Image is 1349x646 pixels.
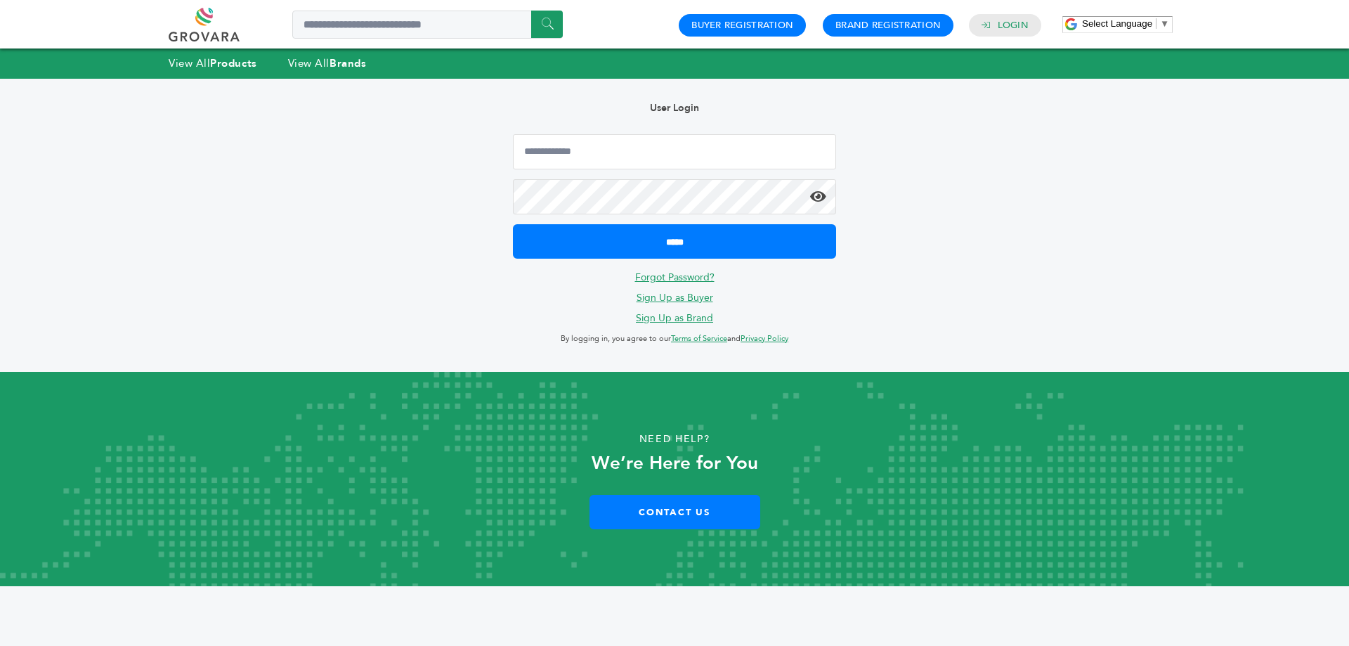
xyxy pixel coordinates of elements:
span: ▼ [1160,18,1169,29]
a: Login [998,19,1029,32]
a: View AllProducts [169,56,257,70]
span: Select Language [1082,18,1152,29]
input: Password [513,179,836,214]
a: Sign Up as Buyer [637,291,713,304]
a: Sign Up as Brand [636,311,713,325]
a: Brand Registration [835,19,941,32]
a: Terms of Service [671,333,727,344]
a: Forgot Password? [635,271,715,284]
a: Select Language​ [1082,18,1169,29]
strong: Products [210,56,256,70]
p: By logging in, you agree to our and [513,330,836,347]
strong: Brands [330,56,366,70]
strong: We’re Here for You [592,451,758,476]
b: User Login [650,101,699,115]
a: Buyer Registration [691,19,793,32]
a: Contact Us [589,495,760,529]
p: Need Help? [67,429,1282,450]
a: Privacy Policy [741,333,788,344]
input: Email Address [513,134,836,169]
a: View AllBrands [288,56,367,70]
input: Search a product or brand... [292,11,563,39]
